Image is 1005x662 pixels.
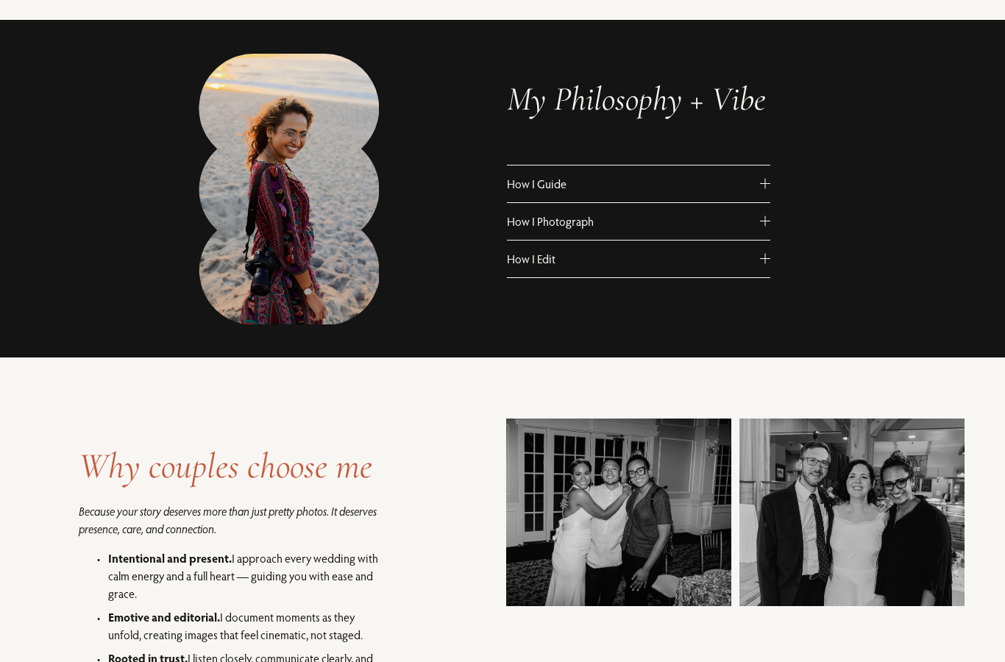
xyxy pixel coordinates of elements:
p: I approach every wedding with calm energy and a full heart — guiding you with ease and grace. [108,550,382,603]
span: How I Edit [507,252,761,267]
span: How I Guide [507,177,761,192]
em: Because your story deserves more than just pretty photos. It deserves presence, care, and connect... [79,505,379,537]
span: How I Photograph [507,215,761,229]
strong: Emotive and editorial. [108,610,220,625]
button: How I Photograph [507,204,771,241]
strong: Intentional and present. [108,551,232,566]
button: How I Edit [507,241,771,278]
em: Why couples choose me [79,445,372,488]
p: I document moments as they unfold, creating images that feel cinematic, not staged. [108,609,382,644]
button: How I Guide [507,166,771,203]
em: My Philosophy + Vibe [507,79,766,120]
